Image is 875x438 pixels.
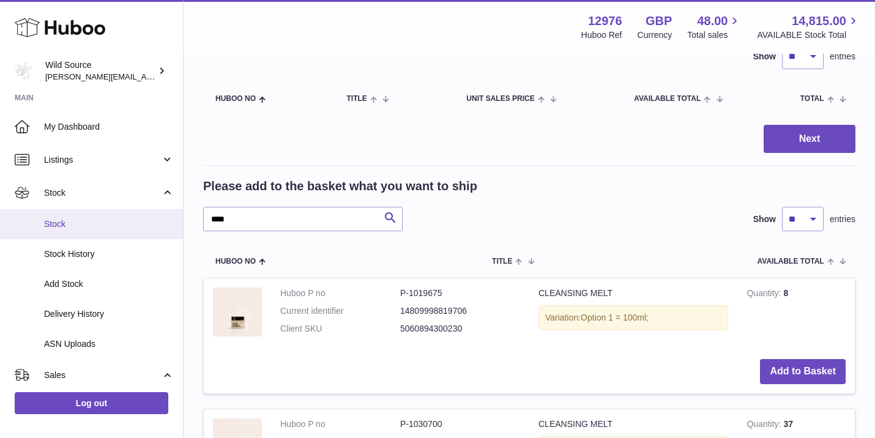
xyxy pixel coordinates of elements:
span: My Dashboard [44,121,174,133]
span: Huboo no [215,95,256,103]
span: Title [346,95,367,103]
dd: 5060894300230 [400,323,520,335]
span: Unit Sales Price [466,95,534,103]
dd: 14809998819706 [400,305,520,317]
span: AVAILABLE Stock Total [757,29,860,41]
span: Stock [44,187,161,199]
span: entries [830,51,855,62]
span: entries [830,213,855,225]
a: Log out [15,392,168,414]
span: Delivery History [44,308,174,320]
td: CLEANSING MELT [529,278,737,350]
span: Stock [44,218,174,230]
strong: Quantity [747,419,783,432]
h2: Please add to the basket what you want to ship [203,178,477,195]
dt: Huboo P no [280,418,400,430]
span: Total [800,95,824,103]
span: 48.00 [697,13,728,29]
label: Show [753,51,776,62]
button: Next [764,125,855,154]
label: Show [753,213,776,225]
dt: Huboo P no [280,288,400,299]
a: 48.00 Total sales [687,13,742,41]
button: Add to Basket [760,359,846,384]
span: Listings [44,154,161,166]
img: kate@wildsource.co.uk [15,62,33,80]
strong: GBP [646,13,672,29]
div: Huboo Ref [581,29,622,41]
a: 14,815.00 AVAILABLE Stock Total [757,13,860,41]
span: Total sales [687,29,742,41]
strong: Quantity [747,288,783,301]
span: 14,815.00 [792,13,846,29]
strong: 12976 [588,13,622,29]
div: Variation: [538,305,728,330]
span: AVAILABLE Total [634,95,701,103]
span: Add Stock [44,278,174,290]
span: Stock History [44,248,174,260]
span: AVAILABLE Total [758,258,824,265]
span: Huboo no [215,258,256,265]
span: [PERSON_NAME][EMAIL_ADDRESS][DOMAIN_NAME] [45,72,245,81]
dd: P-1030700 [400,418,520,430]
dd: P-1019675 [400,288,520,299]
span: Option 1 = 100ml; [581,313,649,322]
dt: Client SKU [280,323,400,335]
dt: Current identifier [280,305,400,317]
div: Wild Source [45,59,155,83]
span: ASN Uploads [44,338,174,350]
td: 8 [737,278,855,350]
span: Sales [44,369,161,381]
img: CLEANSING MELT [213,288,262,336]
span: Title [492,258,512,265]
div: Currency [638,29,672,41]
